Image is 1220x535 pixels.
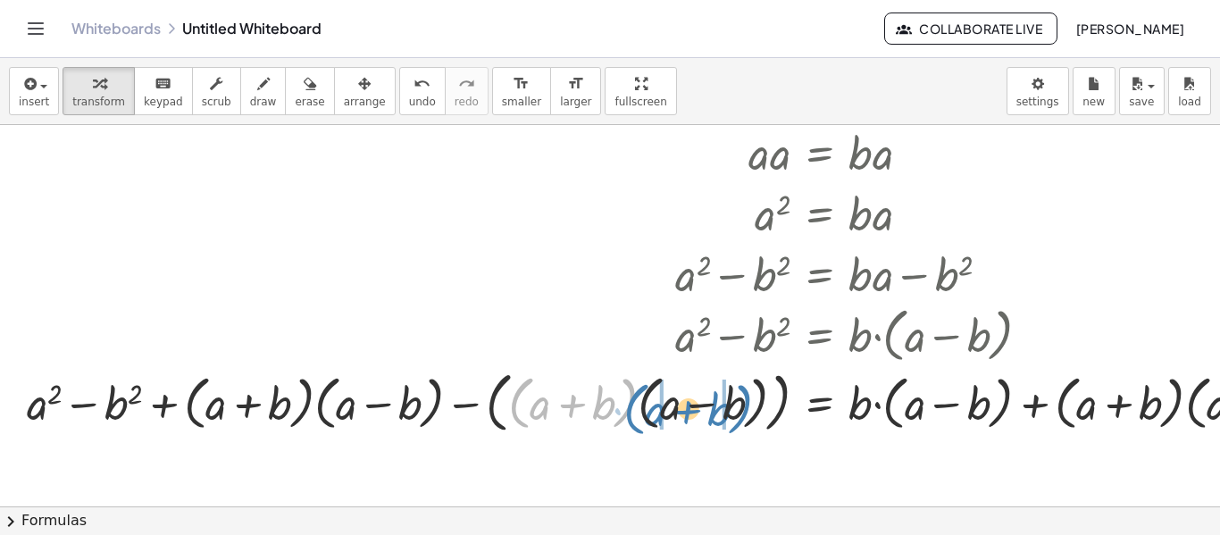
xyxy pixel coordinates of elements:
[72,96,125,108] span: transform
[1129,96,1154,108] span: save
[884,13,1057,45] button: Collaborate Live
[250,96,277,108] span: draw
[899,21,1042,37] span: Collaborate Live
[614,96,666,108] span: fullscreen
[344,96,386,108] span: arrange
[1075,21,1184,37] span: [PERSON_NAME]
[134,67,193,115] button: keyboardkeypad
[295,96,324,108] span: erase
[285,67,334,115] button: erase
[502,96,541,108] span: smaller
[550,67,601,115] button: format_sizelarger
[1016,96,1059,108] span: settings
[1178,96,1201,108] span: load
[399,67,446,115] button: undoundo
[155,73,171,95] i: keyboard
[1007,67,1069,115] button: settings
[1119,67,1165,115] button: save
[409,96,436,108] span: undo
[144,96,183,108] span: keypad
[21,14,50,43] button: Toggle navigation
[9,67,59,115] button: insert
[567,73,584,95] i: format_size
[240,67,287,115] button: draw
[202,96,231,108] span: scrub
[1168,67,1211,115] button: load
[1073,67,1116,115] button: new
[71,20,161,38] a: Whiteboards
[63,67,135,115] button: transform
[605,67,676,115] button: fullscreen
[445,67,489,115] button: redoredo
[1061,13,1199,45] button: [PERSON_NAME]
[1082,96,1105,108] span: new
[455,96,479,108] span: redo
[334,67,396,115] button: arrange
[458,73,475,95] i: redo
[513,73,530,95] i: format_size
[560,96,591,108] span: larger
[192,67,241,115] button: scrub
[414,73,430,95] i: undo
[492,67,551,115] button: format_sizesmaller
[19,96,49,108] span: insert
